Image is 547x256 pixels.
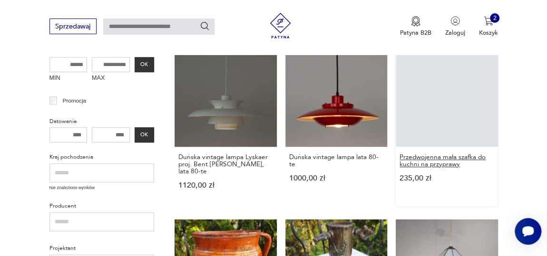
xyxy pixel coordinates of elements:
a: Ikona medaluPatyna B2B [400,16,431,37]
button: OK [135,127,154,142]
iframe: Smartsupp widget button [515,218,541,245]
img: Ikona koszyka [484,16,493,26]
button: Patyna B2B [400,16,431,37]
a: Duńska vintage lampa lata 80-teDuńska vintage lampa lata 80-te1000,00 zł [285,45,387,206]
p: Datowanie [49,117,155,126]
p: 1000,00 zł [289,175,383,182]
p: Nie znaleziono wyników [49,185,155,191]
button: OK [135,57,154,72]
p: Kraj pochodzenia [49,152,155,162]
a: Duńska vintage lampa Lyskaer proj. Bent Nordsted, lata 80-teDuńska vintage lampa Lyskaer proj. Be... [175,45,276,206]
p: 235,00 zł [400,175,494,182]
button: Szukaj [200,21,210,31]
p: 1120,00 zł [178,182,273,189]
div: 2 [490,13,499,23]
label: MIN [49,72,88,85]
button: 2Koszyk [479,16,498,37]
p: Zaloguj [445,28,465,37]
p: Patyna B2B [400,28,431,37]
h3: Duńska vintage lampa Lyskaer proj. Bent [PERSON_NAME], lata 80-te [178,153,273,175]
p: Promocja [63,96,86,105]
a: Sprzedawaj [49,24,97,30]
label: MAX [92,72,130,85]
h3: Duńska vintage lampa lata 80-te [289,153,383,168]
button: Zaloguj [445,16,465,37]
button: Sprzedawaj [49,19,97,34]
a: Przedwojenna mała szafka do kuchni na przyprawyPrzedwojenna mała szafka do kuchni na przyprawy235... [396,45,498,206]
img: Ikona medalu [411,16,420,27]
p: Koszyk [479,28,498,37]
h3: Przedwojenna mała szafka do kuchni na przyprawy [400,153,494,168]
img: Patyna - sklep z meblami i dekoracjami vintage [264,13,296,38]
img: Ikonka użytkownika [450,16,460,26]
p: Projektant [49,244,155,253]
p: Producent [49,201,155,211]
